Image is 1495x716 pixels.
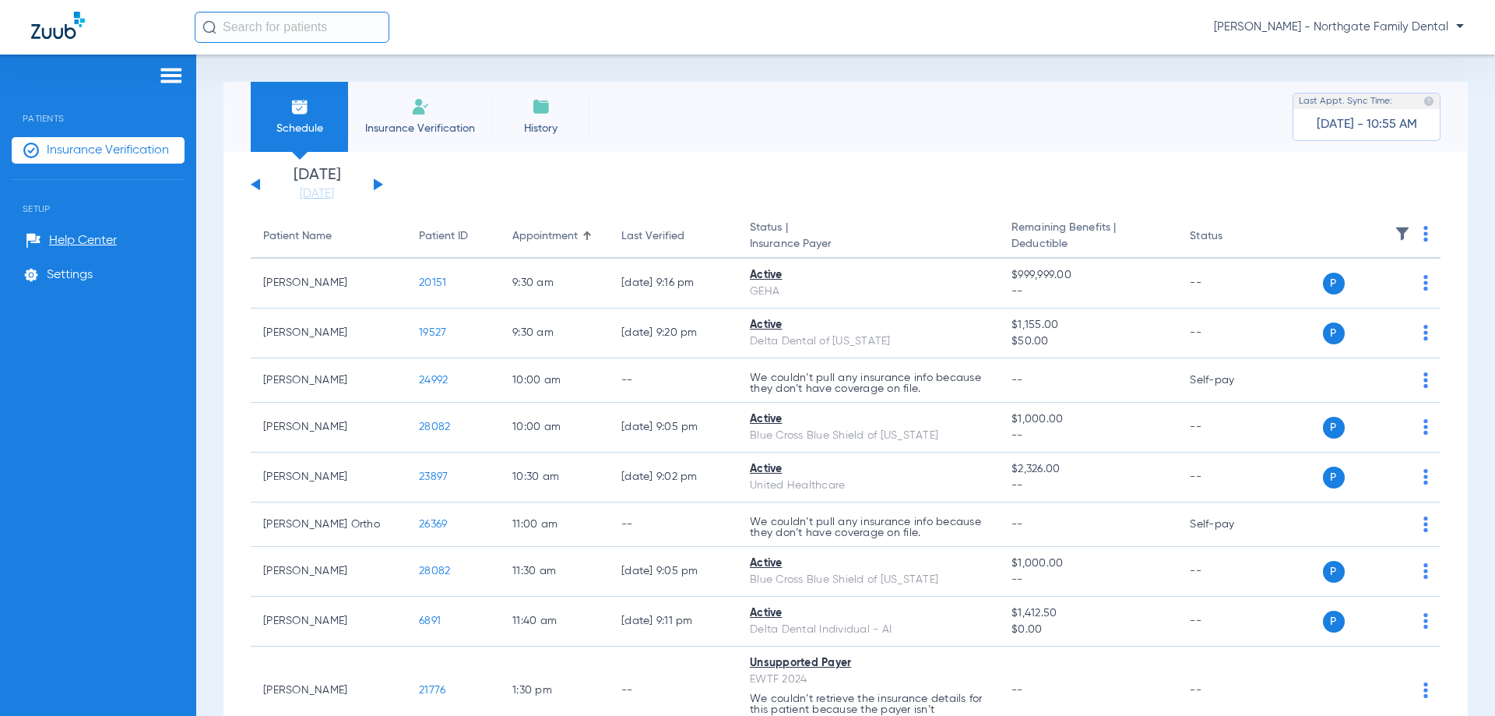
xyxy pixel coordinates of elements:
td: -- [609,503,737,547]
td: [PERSON_NAME] [251,358,406,403]
img: Schedule [290,97,309,116]
th: Status | [737,215,999,259]
span: Last Appt. Sync Time: [1299,93,1392,109]
img: group-dot-blue.svg [1423,563,1428,579]
span: $0.00 [1011,622,1165,638]
td: [PERSON_NAME] [251,597,406,647]
div: Appointment [512,228,596,245]
input: Search for patients [195,12,389,43]
div: Active [750,556,987,572]
span: $999,999.00 [1011,267,1165,284]
span: P [1323,561,1345,583]
div: Active [750,267,987,284]
img: hamburger-icon [159,66,184,85]
span: [PERSON_NAME] - Northgate Family Dental [1214,19,1464,35]
span: -- [1011,519,1023,530]
td: Self-pay [1177,358,1282,403]
td: [PERSON_NAME] [251,403,406,453]
div: Active [750,411,987,428]
td: [DATE] 9:16 PM [609,259,737,309]
td: 10:00 AM [500,358,609,403]
span: 6891 [419,615,441,626]
span: 28082 [419,566,450,577]
img: group-dot-blue.svg [1423,226,1428,242]
div: Delta Dental of [US_STATE] [750,333,987,350]
img: History [532,97,551,116]
div: Appointment [512,228,578,245]
th: Status [1177,215,1282,259]
img: group-dot-blue.svg [1423,325,1428,340]
span: $2,326.00 [1011,461,1165,478]
span: Settings [47,267,93,283]
td: 10:30 AM [500,453,609,503]
span: P [1323,323,1345,344]
td: -- [1177,259,1282,309]
img: group-dot-blue.svg [1423,682,1428,698]
span: Insurance Verification [360,121,480,136]
td: -- [1177,309,1282,358]
span: P [1323,417,1345,439]
td: 11:00 AM [500,503,609,547]
div: Last Verified [621,228,725,245]
div: Active [750,317,987,333]
img: group-dot-blue.svg [1423,372,1428,388]
div: United Healthcare [750,478,987,494]
div: Last Verified [621,228,684,245]
div: Delta Dental Individual - AI [750,622,987,638]
div: GEHA [750,284,987,300]
span: Patients [12,90,185,124]
td: 9:30 AM [500,309,609,358]
td: -- [1177,547,1282,597]
td: 11:40 AM [500,597,609,647]
span: 26369 [419,519,447,530]
td: [DATE] 9:05 PM [609,547,737,597]
td: -- [609,358,737,403]
th: Remaining Benefits | [999,215,1177,259]
img: group-dot-blue.svg [1423,613,1428,629]
span: $50.00 [1011,333,1165,350]
span: Setup [12,180,185,214]
img: group-dot-blue.svg [1423,517,1428,532]
span: -- [1011,478,1165,494]
span: 19527 [419,327,446,338]
td: 9:30 AM [500,259,609,309]
p: We couldn’t pull any insurance info because they don’t have coverage on file. [750,517,987,538]
img: group-dot-blue.svg [1423,419,1428,435]
td: -- [1177,597,1282,647]
img: Manual Insurance Verification [411,97,430,116]
span: -- [1011,284,1165,300]
span: Insurance Verification [47,143,169,158]
td: [DATE] 9:05 PM [609,403,737,453]
div: Patient Name [263,228,332,245]
span: 28082 [419,421,450,432]
img: Zuub Logo [31,12,85,39]
span: 23897 [419,471,448,482]
p: We couldn’t pull any insurance info because they don’t have coverage on file. [750,372,987,394]
span: $1,412.50 [1011,605,1165,622]
td: [PERSON_NAME] [251,453,406,503]
span: 20151 [419,277,446,288]
span: Insurance Payer [750,236,987,252]
div: Active [750,605,987,622]
li: [DATE] [270,168,364,202]
span: P [1323,273,1345,295]
span: $1,000.00 [1011,556,1165,572]
span: -- [1011,572,1165,588]
span: P [1323,611,1345,633]
td: [DATE] 9:02 PM [609,453,737,503]
span: Help Center [49,233,117,249]
td: Self-pay [1177,503,1282,547]
span: History [504,121,578,136]
span: 24992 [419,375,448,386]
td: [PERSON_NAME] [251,547,406,597]
span: Deductible [1011,236,1165,252]
div: Patient Name [263,228,394,245]
span: 21776 [419,685,445,696]
img: filter.svg [1395,226,1410,242]
span: Schedule [262,121,336,136]
span: $1,000.00 [1011,411,1165,428]
td: -- [1177,453,1282,503]
img: Search Icon [202,20,216,34]
td: 11:30 AM [500,547,609,597]
td: [PERSON_NAME] [251,309,406,358]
